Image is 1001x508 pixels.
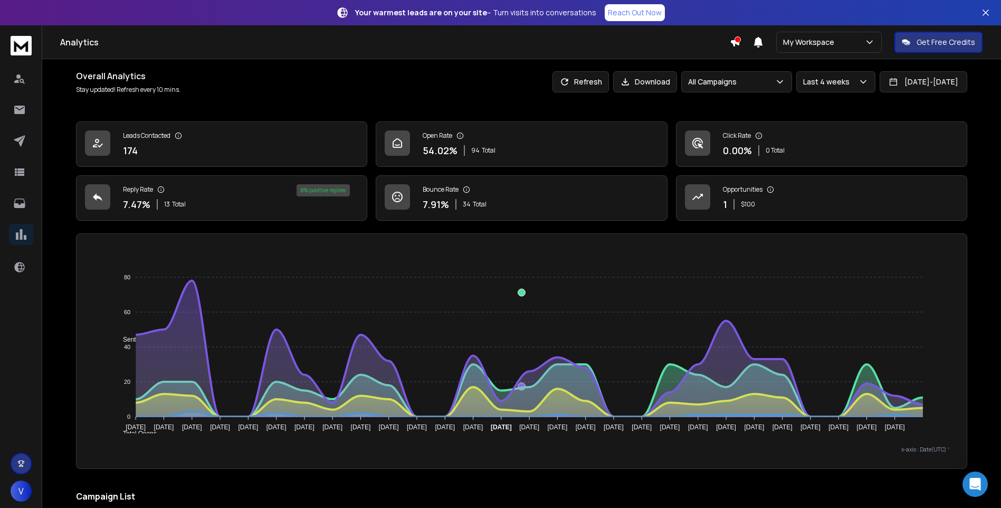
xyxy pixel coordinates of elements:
tspan: [DATE] [688,424,708,431]
strong: Your warmest leads are on your site [355,7,487,17]
h1: Analytics [60,36,730,49]
span: Total Opens [115,430,157,437]
tspan: [DATE] [154,424,174,431]
p: Last 4 weeks [803,77,854,87]
p: Download [635,77,670,87]
p: Open Rate [423,131,452,140]
p: x-axis : Date(UTC) [93,446,950,454]
tspan: [DATE] [576,424,596,431]
span: 94 [471,146,480,155]
div: 8 % positive replies [297,184,350,196]
tspan: [DATE] [463,424,483,431]
button: Download [613,71,677,92]
tspan: [DATE] [716,424,736,431]
tspan: [DATE] [407,424,427,431]
p: Click Rate [723,131,751,140]
tspan: [DATE] [294,424,314,431]
tspan: [DATE] [519,424,539,431]
p: 7.91 % [423,197,449,212]
h1: Overall Analytics [76,70,180,82]
a: Bounce Rate7.91%34Total [376,175,667,221]
button: V [11,481,32,502]
span: Sent [115,336,136,343]
a: Opportunities1$100 [676,175,967,221]
p: Leads Contacted [123,131,170,140]
span: Total [172,200,186,209]
a: Reach Out Now [605,4,665,21]
p: 1 [723,197,727,212]
p: – Turn visits into conversations [355,7,596,18]
tspan: [DATE] [126,424,146,431]
a: Leads Contacted174 [76,121,367,167]
tspan: 80 [124,274,130,280]
tspan: [DATE] [745,424,765,431]
tspan: [DATE] [435,424,455,431]
p: 0.00 % [723,143,752,158]
tspan: [DATE] [800,424,821,431]
p: All Campaigns [688,77,741,87]
tspan: [DATE] [885,424,905,431]
tspan: [DATE] [379,424,399,431]
p: 0 Total [766,146,785,155]
button: [DATE]-[DATE] [880,71,967,92]
p: Opportunities [723,185,762,194]
tspan: [DATE] [857,424,877,431]
h2: Campaign List [76,490,967,503]
p: Reach Out Now [608,7,662,18]
tspan: [DATE] [773,424,793,431]
tspan: [DATE] [829,424,849,431]
tspan: [DATE] [322,424,342,431]
p: Get Free Credits [917,37,975,48]
p: 174 [123,143,138,158]
p: 7.47 % [123,197,150,212]
span: Total [482,146,495,155]
tspan: [DATE] [604,424,624,431]
p: 54.02 % [423,143,457,158]
tspan: 0 [127,413,130,420]
tspan: [DATE] [350,424,370,431]
p: Reply Rate [123,185,153,194]
tspan: [DATE] [548,424,568,431]
span: Total [473,200,487,209]
tspan: [DATE] [238,424,258,431]
tspan: [DATE] [660,424,680,431]
tspan: 60 [124,309,130,315]
tspan: 20 [124,379,130,385]
tspan: [DATE] [210,424,230,431]
img: logo [11,36,32,55]
p: My Workspace [783,37,838,48]
tspan: [DATE] [266,424,286,431]
p: Stay updated! Refresh every 10 mins. [76,86,180,94]
button: Refresh [552,71,609,92]
a: Click Rate0.00%0 Total [676,121,967,167]
tspan: [DATE] [491,424,512,431]
p: Bounce Rate [423,185,459,194]
button: Get Free Credits [894,32,983,53]
div: Open Intercom Messenger [962,472,988,497]
a: Open Rate54.02%94Total [376,121,667,167]
p: $ 100 [741,200,755,209]
tspan: [DATE] [182,424,202,431]
span: 13 [164,200,170,209]
tspan: [DATE] [632,424,652,431]
span: 34 [463,200,471,209]
tspan: 40 [124,344,130,350]
a: Reply Rate7.47%13Total8% positive replies [76,175,367,221]
p: Refresh [574,77,602,87]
